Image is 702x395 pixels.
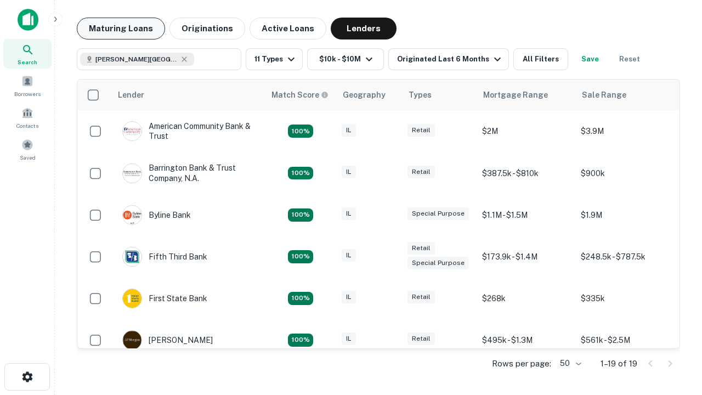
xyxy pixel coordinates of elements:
th: Lender [111,80,265,110]
th: Capitalize uses an advanced AI algorithm to match your search with the best lender. The match sco... [265,80,336,110]
td: $3.9M [575,110,674,152]
div: IL [342,291,356,303]
div: Matching Properties: 2, hasApolloMatch: undefined [288,125,313,138]
div: Matching Properties: 2, hasApolloMatch: undefined [288,334,313,347]
span: Saved [20,153,36,162]
p: 1–19 of 19 [601,357,637,370]
button: Reset [612,48,647,70]
button: Maturing Loans [77,18,165,39]
th: Sale Range [575,80,674,110]
span: Borrowers [14,89,41,98]
button: $10k - $10M [307,48,384,70]
div: IL [342,249,356,262]
a: Contacts [3,103,52,132]
div: Matching Properties: 2, hasApolloMatch: undefined [288,292,313,305]
div: Matching Properties: 2, hasApolloMatch: undefined [288,167,313,180]
button: Lenders [331,18,397,39]
td: $248.5k - $787.5k [575,236,674,278]
div: Retail [407,332,435,345]
div: IL [342,332,356,345]
a: Borrowers [3,71,52,100]
td: $1.9M [575,194,674,236]
img: picture [123,289,141,308]
button: Save your search to get updates of matches that match your search criteria. [573,48,608,70]
div: Retail [407,124,435,137]
span: [PERSON_NAME][GEOGRAPHIC_DATA], [GEOGRAPHIC_DATA] [95,54,178,64]
button: Originations [169,18,245,39]
a: Search [3,39,52,69]
button: All Filters [513,48,568,70]
div: IL [342,166,356,178]
div: Lender [118,88,144,101]
div: Retail [407,166,435,178]
td: $1.1M - $1.5M [477,194,575,236]
div: Types [409,88,432,101]
div: First State Bank [122,289,207,308]
img: picture [123,206,141,224]
div: Sale Range [582,88,626,101]
button: 11 Types [246,48,303,70]
div: 50 [556,356,583,371]
div: Fifth Third Bank [122,247,207,267]
div: Retail [407,242,435,255]
div: American Community Bank & Trust [122,121,254,141]
th: Types [402,80,477,110]
p: Rows per page: [492,357,551,370]
div: Geography [343,88,386,101]
img: picture [123,164,141,183]
span: Contacts [16,121,38,130]
iframe: Chat Widget [647,272,702,325]
div: [PERSON_NAME] [122,330,213,350]
div: Matching Properties: 3, hasApolloMatch: undefined [288,208,313,222]
td: $268k [477,278,575,319]
td: $2M [477,110,575,152]
div: Capitalize uses an advanced AI algorithm to match your search with the best lender. The match sco... [271,89,329,101]
td: $900k [575,152,674,194]
div: Barrington Bank & Trust Company, N.a. [122,163,254,183]
td: $495k - $1.3M [477,319,575,361]
div: Byline Bank [122,205,191,225]
div: Mortgage Range [483,88,548,101]
button: Originated Last 6 Months [388,48,509,70]
div: Special Purpose [407,257,469,269]
h6: Match Score [271,89,326,101]
div: Special Purpose [407,207,469,220]
img: picture [123,122,141,140]
img: picture [123,331,141,349]
td: $561k - $2.5M [575,319,674,361]
td: $335k [575,278,674,319]
th: Mortgage Range [477,80,575,110]
button: Active Loans [250,18,326,39]
div: Matching Properties: 2, hasApolloMatch: undefined [288,250,313,263]
div: IL [342,124,356,137]
td: $387.5k - $810k [477,152,575,194]
td: $173.9k - $1.4M [477,236,575,278]
div: Originated Last 6 Months [397,53,504,66]
img: picture [123,247,141,266]
a: Saved [3,134,52,164]
img: capitalize-icon.png [18,9,38,31]
span: Search [18,58,37,66]
div: IL [342,207,356,220]
div: Retail [407,291,435,303]
th: Geography [336,80,402,110]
